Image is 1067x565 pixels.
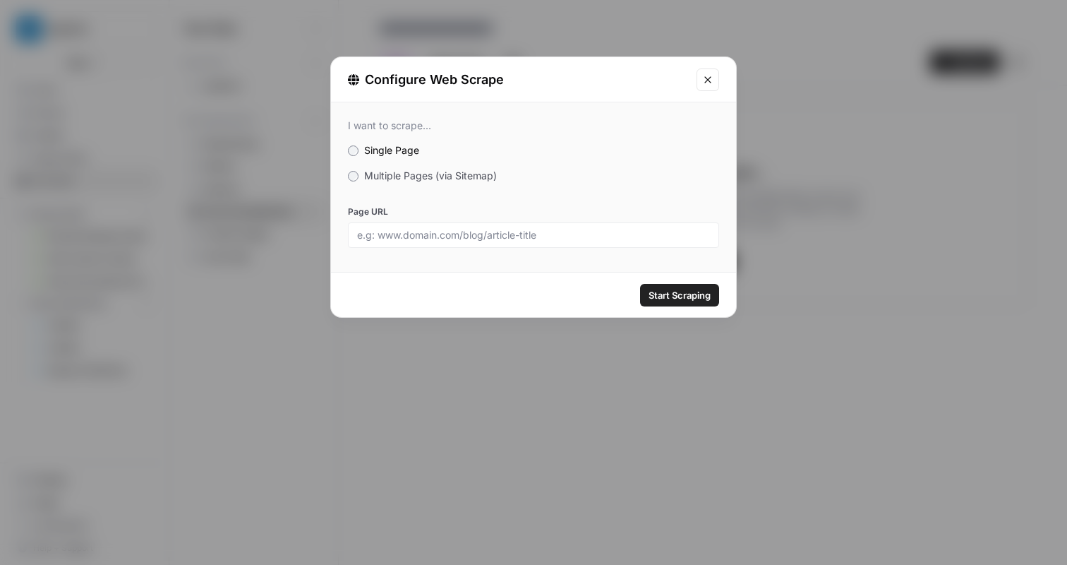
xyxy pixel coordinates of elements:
div: Configure Web Scrape [348,70,688,90]
div: I want to scrape... [348,119,719,132]
span: Multiple Pages (via Sitemap) [364,169,497,182]
input: Single Page [348,145,358,156]
span: Single Page [364,144,419,156]
input: e.g: www.domain.com/blog/article-title [357,229,710,242]
button: Close modal [697,69,719,91]
button: Start Scraping [640,284,719,307]
span: Start Scraping [649,288,711,302]
label: Page URL [348,206,719,218]
input: Multiple Pages (via Sitemap) [348,171,358,182]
